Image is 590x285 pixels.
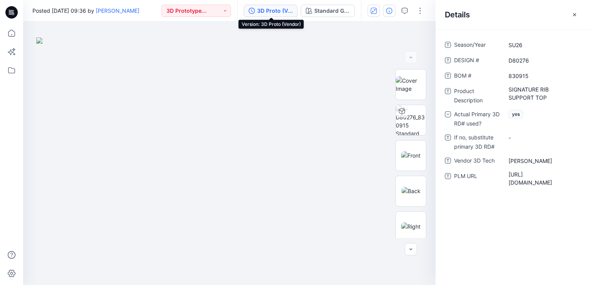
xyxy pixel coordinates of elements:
span: SIGNATURE RIB SUPPORT TOP [509,85,576,102]
span: Vendor 3D Tech [454,156,500,167]
span: Actual Primary 3D RD# used? [454,110,500,128]
a: [PERSON_NAME] [96,7,139,14]
div: Standard Grey Scale [314,7,350,15]
img: A-D80276_830915 Standard Grey Scale [396,105,426,135]
span: BOM # [454,71,500,82]
img: Back [402,187,420,195]
img: Cover Image [396,76,426,93]
button: 3D Proto (Vendor) [244,5,298,17]
span: Posted [DATE] 09:36 by [32,7,139,15]
span: DESIGN # [454,56,500,66]
button: Standard Grey Scale [301,5,355,17]
span: yes [509,110,523,119]
h2: Details [445,10,470,19]
span: Natasha De Silva [509,157,576,165]
span: PLM URL [454,171,500,187]
div: 3D Proto (Vendor) [257,7,293,15]
img: Front [401,151,420,159]
span: D80276 [509,56,576,64]
span: 830915 [509,72,576,80]
span: If no, substitute primary 3D RD# [454,133,500,151]
span: Product Description [454,87,500,105]
span: https://plmprod.gapinc.com/WebAccess/login.html#URL=C129974222 [509,170,576,187]
span: Season/Year [454,40,500,51]
img: eyJhbGciOiJIUzI1NiIsImtpZCI6IjAiLCJzbHQiOiJzZXMiLCJ0eXAiOiJKV1QifQ.eyJkYXRhIjp7InR5cGUiOiJzdG9yYW... [36,37,422,285]
button: Details [383,5,395,17]
img: Right [401,222,420,231]
span: SU26 [509,41,576,49]
span: - [509,134,576,142]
